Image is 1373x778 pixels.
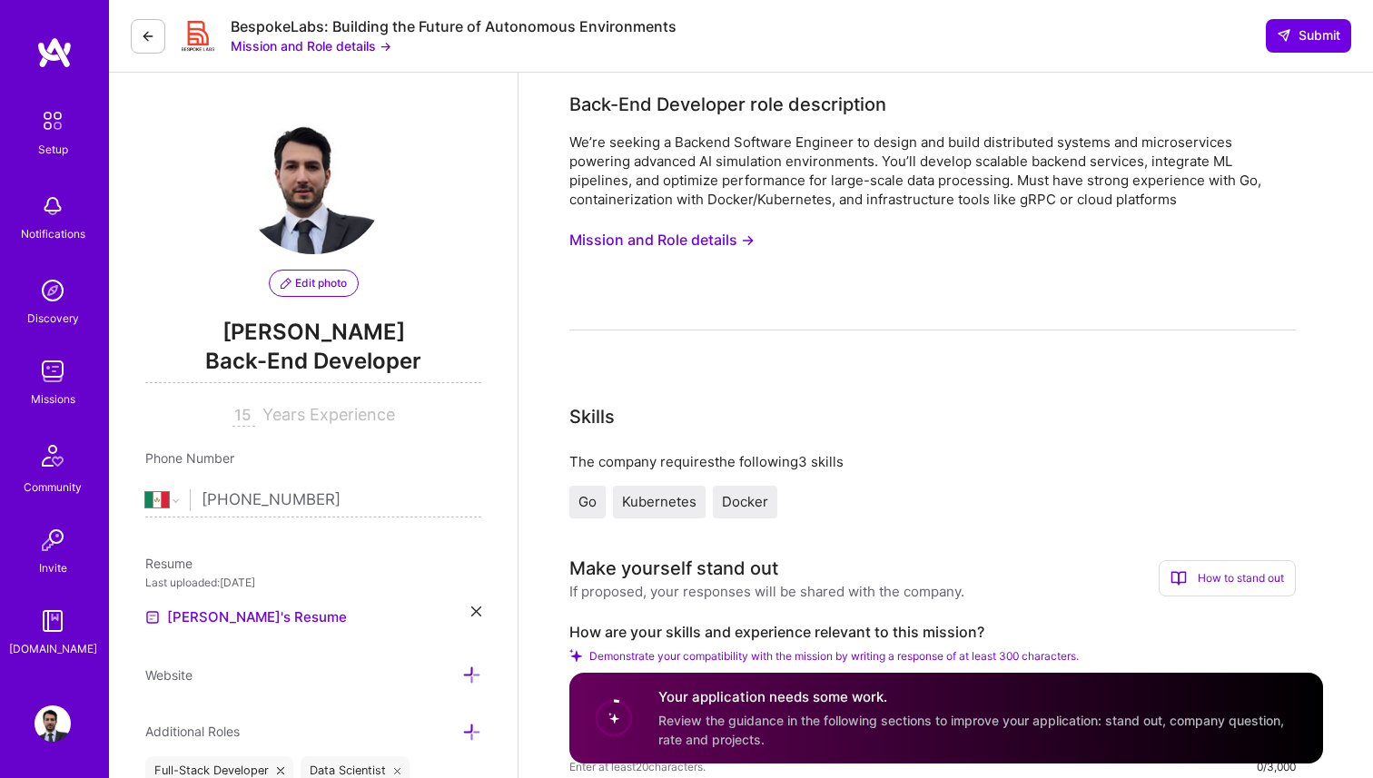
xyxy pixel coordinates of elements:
a: User Avatar [30,705,75,742]
i: Check [569,649,582,662]
i: icon Close [394,767,401,774]
img: discovery [35,272,71,309]
label: How are your skills and experience relevant to this mission? [569,623,1296,642]
input: +1 (000) 000-0000 [202,474,481,527]
div: [DOMAIN_NAME] [9,639,97,658]
img: bell [35,188,71,224]
span: Docker [722,493,768,510]
a: [PERSON_NAME]'s Resume [145,606,347,628]
span: Demonstrate your compatibility with the mission by writing a response of at least 300 characters. [589,649,1079,663]
span: [PERSON_NAME] [145,319,481,346]
div: Setup [38,140,68,159]
img: logo [36,36,73,69]
div: BespokeLabs: Building the Future of Autonomous Environments [231,17,677,36]
button: Mission and Role details → [569,223,755,257]
i: icon Close [277,767,284,774]
i: icon Close [471,606,481,616]
span: Submit [1277,26,1340,44]
span: Edit photo [281,275,347,291]
img: Invite [35,522,71,558]
i: icon LeftArrowDark [141,29,155,44]
div: Missions [31,389,75,409]
div: The company requires the following 3 skills [569,452,1296,471]
button: Mission and Role details → [231,36,391,55]
span: Additional Roles [145,724,240,739]
i: icon PencilPurple [281,278,291,289]
i: icon BookOpen [1171,570,1187,586]
div: We’re seeking a Backend Software Engineer to design and build distributed systems and microservic... [569,133,1296,209]
div: Last uploaded: [DATE] [145,573,481,592]
img: Company Logo [180,18,216,54]
div: Invite [39,558,67,577]
input: XX [232,405,255,427]
span: Years Experience [262,405,395,424]
div: If proposed, your responses will be shared with the company. [569,582,964,601]
div: Discovery [27,309,79,328]
h4: Your application needs some work. [658,688,1301,707]
div: 0/3,000 [1257,757,1296,776]
img: Community [31,434,74,478]
span: Kubernetes [622,493,696,510]
button: Edit photo [269,270,359,297]
div: Notifications [21,224,85,243]
div: Make yourself stand out [569,555,778,582]
span: Back-End Developer [145,346,481,383]
i: icon SendLight [1277,28,1291,43]
span: Go [578,493,597,510]
span: Website [145,667,193,683]
img: Resume [145,610,160,625]
span: Resume [145,556,193,571]
span: Review the guidance in the following sections to improve your application: stand out, company que... [658,713,1284,747]
img: User Avatar [35,705,71,742]
div: How to stand out [1159,560,1296,596]
img: setup [34,102,72,140]
div: Community [24,478,82,497]
div: Skills [569,403,615,430]
img: guide book [35,603,71,639]
span: Enter at least 20 characters. [569,757,706,776]
img: User Avatar [241,109,386,254]
div: Back-End Developer role description [569,91,886,118]
img: teamwork [35,353,71,389]
button: Submit [1266,19,1351,52]
span: Phone Number [145,450,234,466]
